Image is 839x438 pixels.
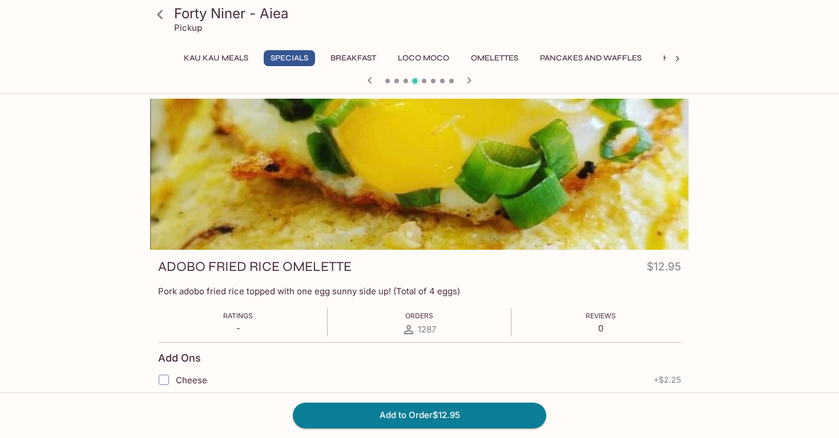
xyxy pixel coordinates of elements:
[223,311,253,320] span: Ratings
[586,311,616,320] span: Reviews
[392,50,455,66] button: Loco Moco
[405,311,433,320] span: Orders
[654,375,681,384] span: + $2.25
[174,22,202,33] p: Pickup
[174,5,684,22] h3: Forty Niner - Aiea
[158,352,201,364] h4: Add Ons
[178,50,255,66] button: Kau Kau Meals
[418,324,436,335] span: 1287
[647,258,681,280] h4: $12.95
[176,375,207,386] span: Cheese
[657,50,798,66] button: Hawaiian Style French Toast
[223,323,253,334] p: -
[293,403,546,428] button: Add to Order$12.95
[586,323,616,334] p: 0
[158,286,681,297] p: Pork adobo fried rice topped with one egg sunny side up! (Total of 4 eggs)
[534,50,648,66] button: Pancakes and Waffles
[324,50,382,66] button: Breakfast
[465,50,525,66] button: Omelettes
[158,258,352,275] h3: ADOBO FRIED RICE OMELETTE
[264,50,315,66] button: Specials
[150,99,689,250] div: ADOBO FRIED RICE OMELETTE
